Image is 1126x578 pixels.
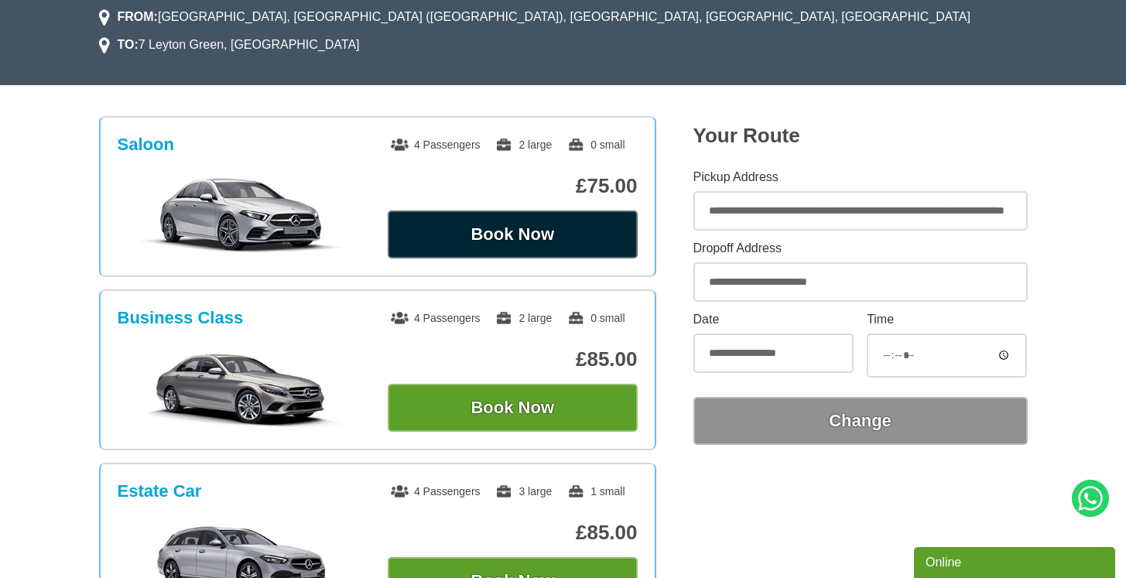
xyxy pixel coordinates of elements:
[388,210,638,258] button: Book Now
[388,521,638,545] p: £85.00
[693,171,1028,183] label: Pickup Address
[693,124,1028,148] h2: Your Route
[914,544,1118,578] iframe: chat widget
[391,312,481,324] span: 4 Passengers
[495,485,552,498] span: 3 large
[118,10,158,23] strong: FROM:
[495,139,552,151] span: 2 large
[125,176,358,254] img: Saloon
[693,397,1028,445] button: Change
[118,135,174,155] h3: Saloon
[693,313,854,326] label: Date
[391,139,481,151] span: 4 Passengers
[567,139,625,151] span: 0 small
[118,481,202,501] h3: Estate Car
[99,36,360,54] li: 7 Leyton Green, [GEOGRAPHIC_DATA]
[567,312,625,324] span: 0 small
[388,384,638,432] button: Book Now
[99,8,970,26] li: [GEOGRAPHIC_DATA], [GEOGRAPHIC_DATA] ([GEOGRAPHIC_DATA]), [GEOGRAPHIC_DATA], [GEOGRAPHIC_DATA], [...
[391,485,481,498] span: 4 Passengers
[388,347,638,371] p: £85.00
[867,313,1027,326] label: Time
[388,174,638,198] p: £75.00
[118,38,139,51] strong: TO:
[693,242,1028,255] label: Dropoff Address
[495,312,552,324] span: 2 large
[567,485,625,498] span: 1 small
[118,308,244,328] h3: Business Class
[125,350,358,427] img: Business Class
